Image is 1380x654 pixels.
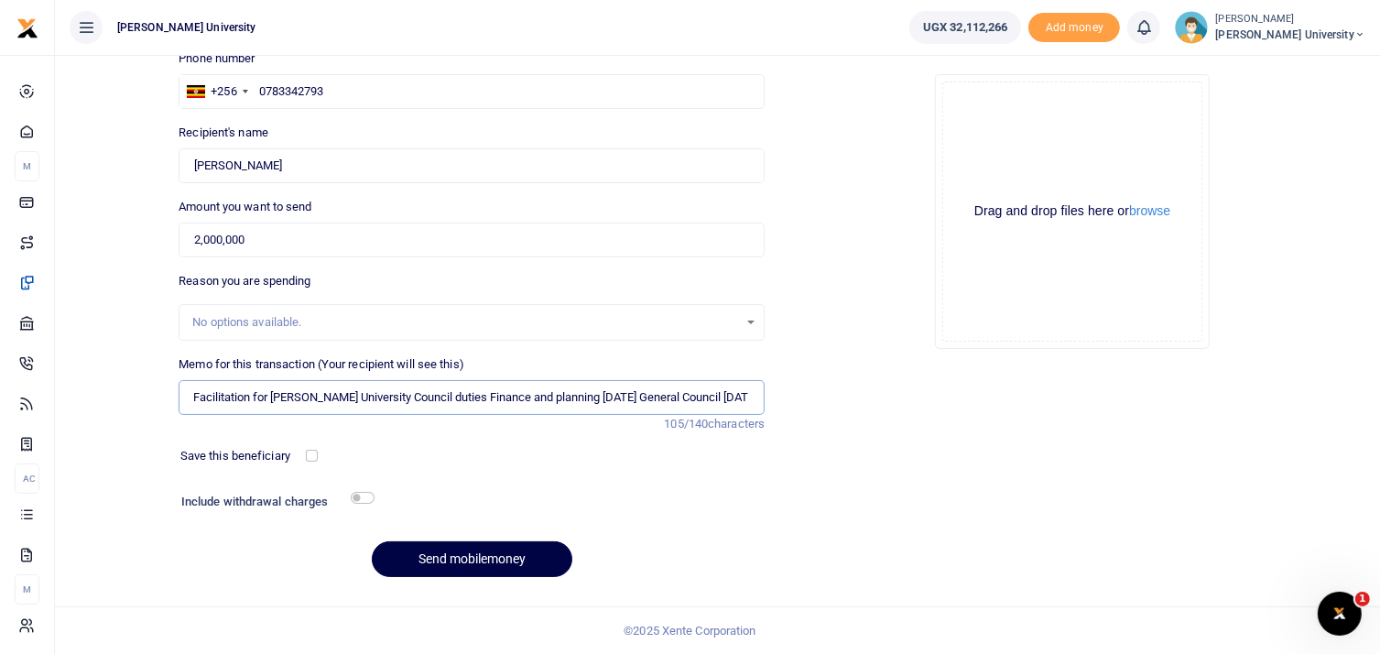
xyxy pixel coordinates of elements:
span: [PERSON_NAME] University [1215,27,1365,43]
span: 105/140 [664,417,708,431]
a: Add money [1028,19,1120,33]
img: logo-small [16,17,38,39]
label: Phone number [179,49,255,68]
a: logo-small logo-large logo-large [16,20,38,34]
label: Reason you are spending [179,272,310,290]
span: 1 [1355,592,1370,606]
li: Toup your wallet [1028,13,1120,43]
img: profile-user [1175,11,1208,44]
input: Loading name... [179,148,765,183]
label: Recipient's name [179,124,268,142]
li: Ac [15,463,39,494]
label: Memo for this transaction (Your recipient will see this) [179,355,464,374]
span: [PERSON_NAME] University [110,19,263,36]
small: [PERSON_NAME] [1215,12,1365,27]
span: characters [708,417,765,431]
div: Uganda: +256 [179,75,253,108]
div: +256 [211,82,236,101]
li: Wallet ballance [902,11,1028,44]
label: Save this beneficiary [180,447,290,465]
li: M [15,574,39,605]
button: Send mobilemoney [372,541,572,577]
li: M [15,151,39,181]
input: UGX [179,223,765,257]
iframe: Intercom live chat [1318,592,1362,636]
span: UGX 32,112,266 [923,18,1007,37]
div: File Uploader [935,74,1210,349]
input: Enter extra information [179,380,765,415]
h6: Include withdrawal charges [181,495,366,509]
a: UGX 32,112,266 [909,11,1021,44]
a: profile-user [PERSON_NAME] [PERSON_NAME] University [1175,11,1365,44]
div: Drag and drop files here or [943,202,1201,220]
button: browse [1129,204,1170,217]
input: Enter phone number [179,74,765,109]
div: No options available. [192,313,738,332]
label: Amount you want to send [179,198,311,216]
span: Add money [1028,13,1120,43]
